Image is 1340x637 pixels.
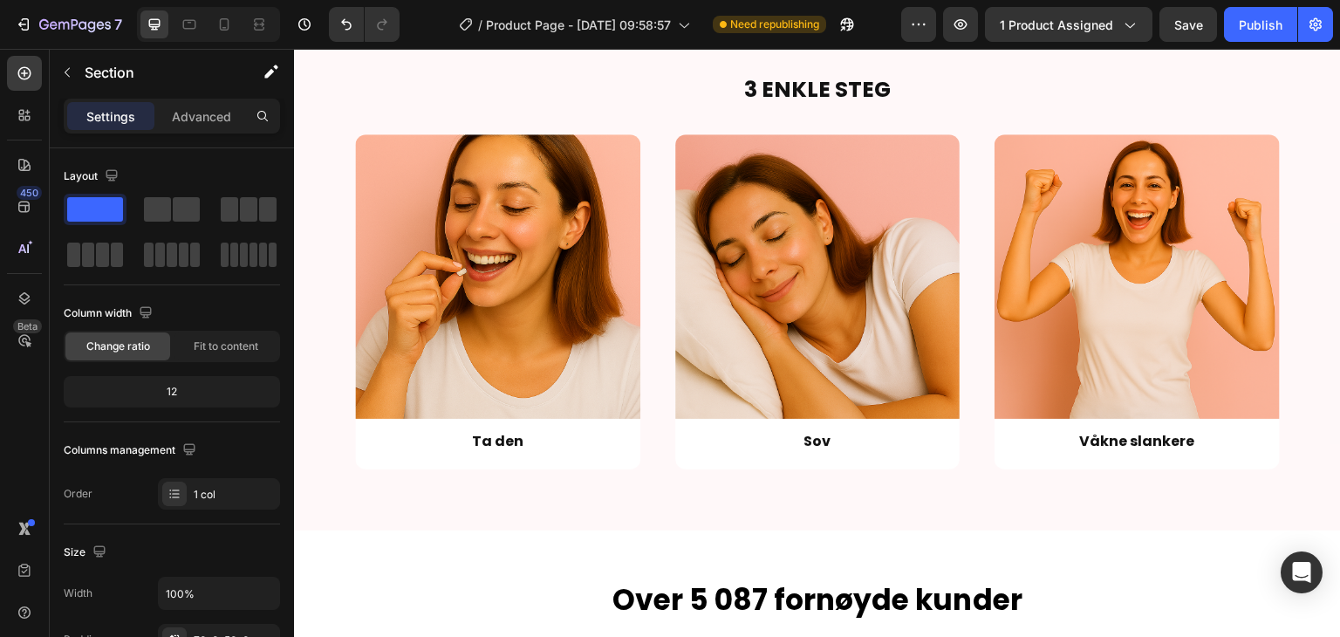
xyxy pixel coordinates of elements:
span: Change ratio [86,339,150,354]
img: gempages_582842712525374296-23085dfa-c414-4fd4-8108-5daef6e9447f.PNG [381,86,667,371]
div: 1 col [194,487,276,503]
button: 7 [7,7,130,42]
button: 1 product assigned [985,7,1152,42]
div: 12 [67,380,277,404]
iframe: Design area [294,49,1340,637]
p: Section [85,62,228,83]
span: 1 product assigned [1000,16,1113,34]
div: Columns management [64,439,200,462]
button: Publish [1224,7,1297,42]
div: Width [64,586,92,601]
strong: Over 5 087 fornøyde kunder [318,531,729,572]
strong: Våkne slankere [786,382,901,402]
img: gempages_582842712525374296-5bf125e9-ce5e-4423-b849-a4155a6d25da.PNG [701,86,986,371]
div: Publish [1239,16,1282,34]
span: Product Page - [DATE] 09:58:57 [486,16,671,34]
div: Order [64,486,92,502]
p: 7 [114,14,122,35]
span: / [478,16,482,34]
div: Layout [64,165,122,188]
div: Undo/Redo [329,7,400,42]
button: Save [1159,7,1217,42]
div: Size [64,541,110,565]
input: Auto [159,578,279,609]
div: Column width [64,302,156,325]
strong: Sov [509,382,537,402]
span: Need republishing [730,17,819,32]
p: Advanced [172,107,231,126]
div: Beta [13,319,42,333]
div: 450 [17,186,42,200]
span: Save [1174,17,1203,32]
div: Open Intercom Messenger [1281,551,1323,593]
p: Settings [86,107,135,126]
span: Fit to content [194,339,258,354]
